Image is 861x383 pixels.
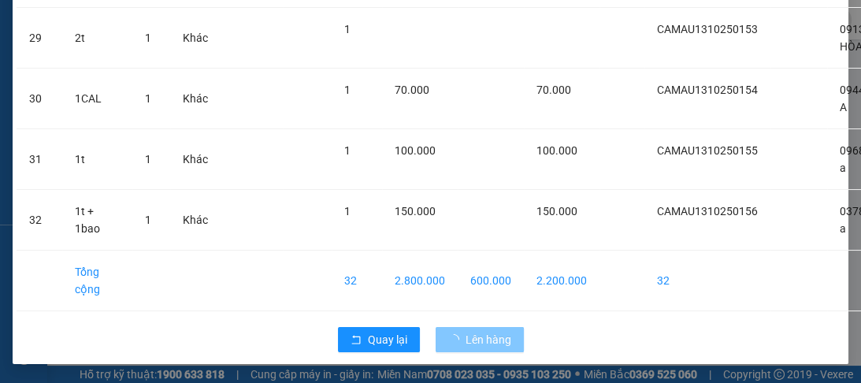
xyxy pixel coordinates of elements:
td: Khác [170,190,221,251]
td: Tổng cộng [62,251,132,311]
span: 100.000 [536,144,577,157]
span: 1 [344,205,351,218]
td: 2.200.000 [524,251,599,311]
span: loading [448,334,466,345]
td: Khác [170,69,221,129]
span: CAMAU1310250154 [657,84,758,96]
span: 1 [344,144,351,157]
span: 1 [344,84,351,96]
span: 70.000 [536,84,571,96]
td: 2t [62,8,132,69]
td: 31 [17,129,62,190]
span: a [840,162,846,174]
span: 1 [344,23,351,35]
td: 32 [17,190,62,251]
span: CAMAU1310250156 [657,205,758,218]
td: 600.000 [458,251,524,311]
td: 1t [62,129,132,190]
span: a [840,222,846,235]
span: 150.000 [536,205,577,218]
span: 1 [145,92,151,105]
button: rollbackQuay lại [338,327,420,352]
span: A [840,101,847,113]
span: 150.000 [395,205,436,218]
span: Quay lại [368,331,407,348]
span: 100.000 [395,144,436,157]
span: 1 [145,32,151,44]
td: Khác [170,8,221,69]
span: Lên hàng [466,331,511,348]
span: CAMAU1310250153 [657,23,758,35]
td: 2.800.000 [382,251,458,311]
span: 1 [145,153,151,165]
td: 1t + 1bao [62,190,132,251]
span: rollback [351,334,362,347]
td: 30 [17,69,62,129]
td: 32 [644,251,770,311]
span: 1 [145,214,151,226]
td: Khác [170,129,221,190]
td: 32 [332,251,382,311]
button: Lên hàng [436,327,524,352]
span: 70.000 [395,84,429,96]
span: CAMAU1310250155 [657,144,758,157]
td: 29 [17,8,62,69]
td: 1CAL [62,69,132,129]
